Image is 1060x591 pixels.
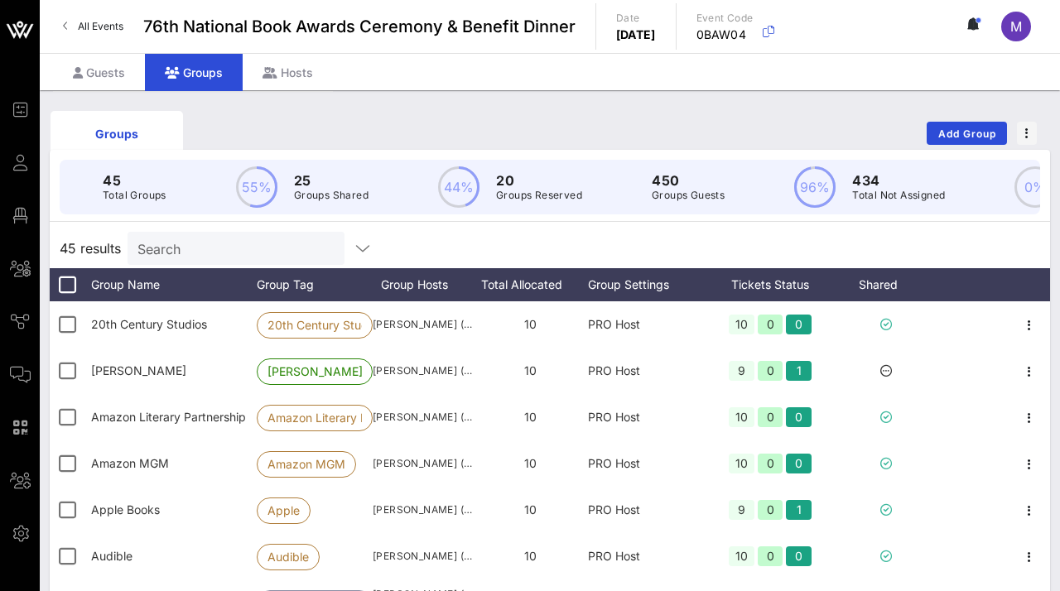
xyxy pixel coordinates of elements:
[524,363,537,377] span: 10
[143,14,576,39] span: 76th National Book Awards Ceremony & Benefit Dinner
[696,26,754,43] p: 0BAW04
[243,54,333,91] div: Hosts
[267,452,345,477] span: Amazon MGM
[91,502,160,517] span: Apple Books
[852,187,945,204] p: Total Not Assigned
[652,171,725,190] p: 450
[588,394,704,440] div: PRO Host
[524,456,537,470] span: 10
[524,410,537,424] span: 10
[53,13,133,40] a: All Events
[524,502,537,517] span: 10
[496,187,582,204] p: Groups Reserved
[786,454,812,473] div: 0
[696,10,754,26] p: Event Code
[267,545,309,569] span: Audible
[758,500,783,520] div: 0
[60,238,121,258] span: 45 results
[758,454,783,473] div: 0
[524,549,537,563] span: 10
[927,122,1007,145] button: Add Group
[652,187,725,204] p: Groups Guests
[145,54,243,91] div: Groups
[53,54,145,91] div: Guests
[616,10,656,26] p: Date
[373,548,472,565] span: [PERSON_NAME] ([EMAIL_ADDRESS][DOMAIN_NAME])
[588,301,704,348] div: PRO Host
[373,455,472,472] span: [PERSON_NAME] ([EMAIL_ADDRESS][DOMAIN_NAME])
[729,454,754,473] div: 10
[758,361,783,381] div: 0
[1001,12,1031,41] div: M
[937,127,997,140] span: Add Group
[588,268,704,301] div: Group Settings
[729,546,754,566] div: 10
[524,317,537,331] span: 10
[103,187,166,204] p: Total Groups
[91,410,246,424] span: Amazon Literary Partnership
[267,313,362,338] span: 20th Century Stud…
[373,268,472,301] div: Group Hosts
[729,315,754,334] div: 10
[91,363,186,377] span: Alden Warner
[836,268,936,301] div: Shared
[496,171,582,190] p: 20
[373,316,472,333] span: [PERSON_NAME] ([PERSON_NAME][EMAIL_ADDRESS][PERSON_NAME][DOMAIN_NAME])
[267,359,362,384] span: [PERSON_NAME]
[729,361,754,381] div: 9
[588,348,704,394] div: PRO Host
[852,171,945,190] p: 434
[91,317,207,331] span: 20th Century Studios
[758,546,783,566] div: 0
[294,171,369,190] p: 25
[91,456,169,470] span: Amazon MGM
[78,20,123,32] span: All Events
[588,440,704,487] div: PRO Host
[103,171,166,190] p: 45
[786,407,812,427] div: 0
[588,533,704,579] div: PRO Host
[588,487,704,533] div: PRO Host
[729,407,754,427] div: 10
[786,315,812,334] div: 0
[257,268,373,301] div: Group Tag
[704,268,836,301] div: Tickets Status
[758,315,783,334] div: 0
[91,549,132,563] span: Audible
[786,361,812,381] div: 1
[91,268,257,301] div: Group Name
[616,26,656,43] p: [DATE]
[373,502,472,518] span: [PERSON_NAME] ([EMAIL_ADDRESS][DOMAIN_NAME])
[294,187,369,204] p: Groups Shared
[1010,18,1022,35] span: M
[758,407,783,427] div: 0
[786,546,812,566] div: 0
[373,409,472,425] span: [PERSON_NAME] ([EMAIL_ADDRESS][DOMAIN_NAME])
[786,500,812,520] div: 1
[63,125,171,142] div: Groups
[729,500,754,520] div: 9
[267,498,300,523] span: Apple
[472,268,588,301] div: Total Allocated
[373,363,472,379] span: [PERSON_NAME] ([EMAIL_ADDRESS][DOMAIN_NAME])
[267,406,362,430] span: Amazon Literary P…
